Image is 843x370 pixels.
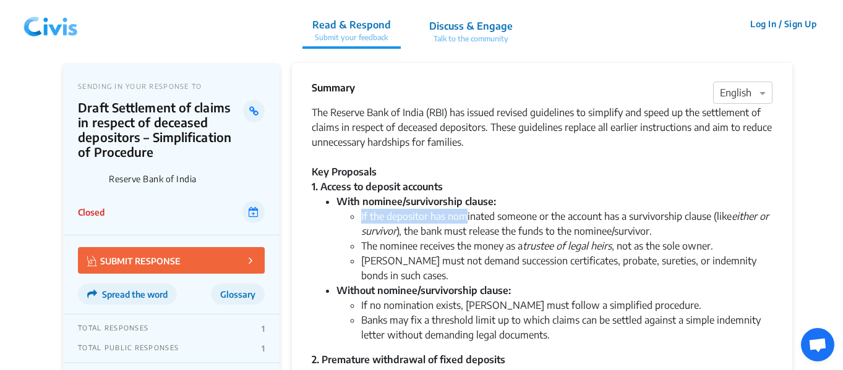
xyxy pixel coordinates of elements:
span: Glossary [220,289,255,300]
img: Reserve Bank of India logo [78,166,104,191]
p: Submit your feedback [312,32,391,43]
div: The Reserve Bank of India (RBI) has issued revised guidelines to simplify and speed up the settle... [312,105,772,164]
p: TOTAL RESPONSES [78,324,148,334]
strong: 2. Premature withdrawal of fixed deposits [312,353,505,366]
button: Glossary [211,284,265,305]
em: trustee of legal heirs [523,240,612,252]
li: If no nomination exists, [PERSON_NAME] must follow a simplified procedure. [361,298,772,313]
li: If the depositor has nominated someone or the account has a survivorship clause (like ), the bank... [361,209,772,238]
a: Open chat [801,328,834,361]
p: Read & Respond [312,17,391,32]
p: SENDING IN YOUR RESPONSE TO [78,82,265,90]
p: 1 [262,343,265,353]
p: Closed [78,206,105,219]
strong: 1. Access to deposit accounts [312,180,443,193]
p: TOTAL PUBLIC RESPONSES [78,343,179,353]
li: The nominee receives the money as a , not as the sole owner. [361,238,772,253]
li: [PERSON_NAME] must not demand succession certificates, probate, sureties, or indemnity bonds in s... [361,253,772,283]
strong: Without nominee/survivorship clause: [336,284,511,296]
button: SUBMIT RESPONSE [78,247,265,274]
p: Summary [312,80,355,95]
span: Spread the word [102,289,168,300]
button: Spread the word [78,284,177,305]
img: Vector.jpg [87,256,97,266]
p: SUBMIT RESPONSE [87,253,181,267]
button: Log In / Sign Up [742,14,824,33]
p: Discuss & Engage [429,19,513,33]
p: Talk to the community [429,33,513,44]
strong: Key Proposals [312,166,377,178]
p: 1 [262,324,265,334]
p: Draft Settlement of claims in respect of deceased depositors – Simplification of Procedure [78,100,243,159]
li: Banks may fix a threshold limit up to which claims can be settled against a simple indemnity lett... [361,313,772,342]
strong: With nominee/survivorship clause: [336,195,496,208]
img: navlogo.png [19,6,83,43]
p: Reserve Bank of India [109,174,265,184]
